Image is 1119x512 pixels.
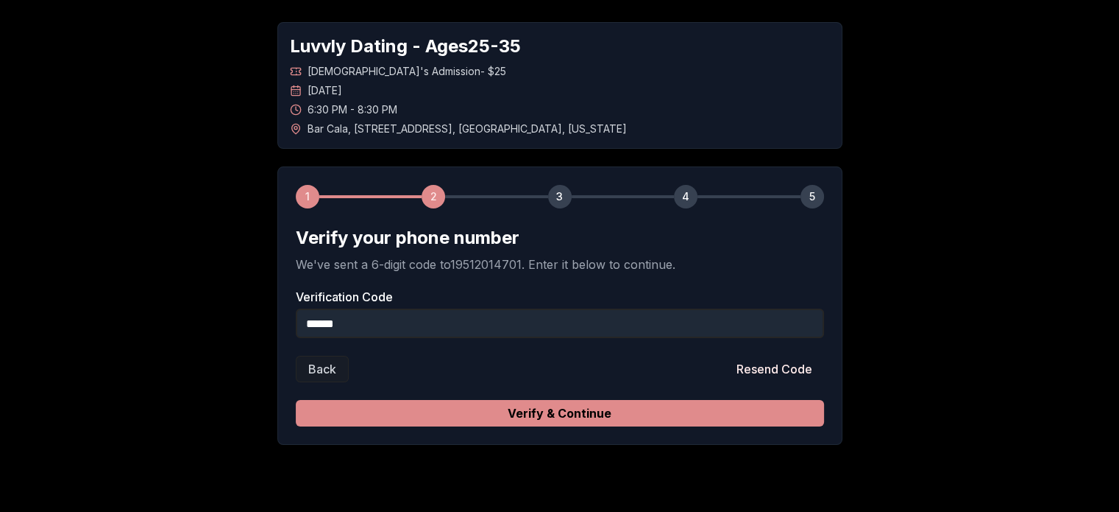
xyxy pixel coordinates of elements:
label: Verification Code [296,291,824,303]
span: [DATE] [308,83,342,98]
div: 5 [800,185,824,208]
div: 3 [548,185,572,208]
span: Bar Cala , [STREET_ADDRESS] , [GEOGRAPHIC_DATA] , [US_STATE] [308,122,627,136]
button: Resend Code [725,356,824,382]
button: Back [296,356,349,382]
button: Verify & Continue [296,400,824,427]
span: [DEMOGRAPHIC_DATA]'s Admission - $25 [308,64,506,79]
p: We've sent a 6-digit code to 19512014701 . Enter it below to continue. [296,256,824,273]
div: 4 [674,185,697,208]
span: 6:30 PM - 8:30 PM [308,102,397,117]
h2: Verify your phone number [296,226,824,250]
div: 2 [422,185,445,208]
h1: Luvvly Dating - Ages 25 - 35 [290,35,830,58]
div: 1 [296,185,319,208]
